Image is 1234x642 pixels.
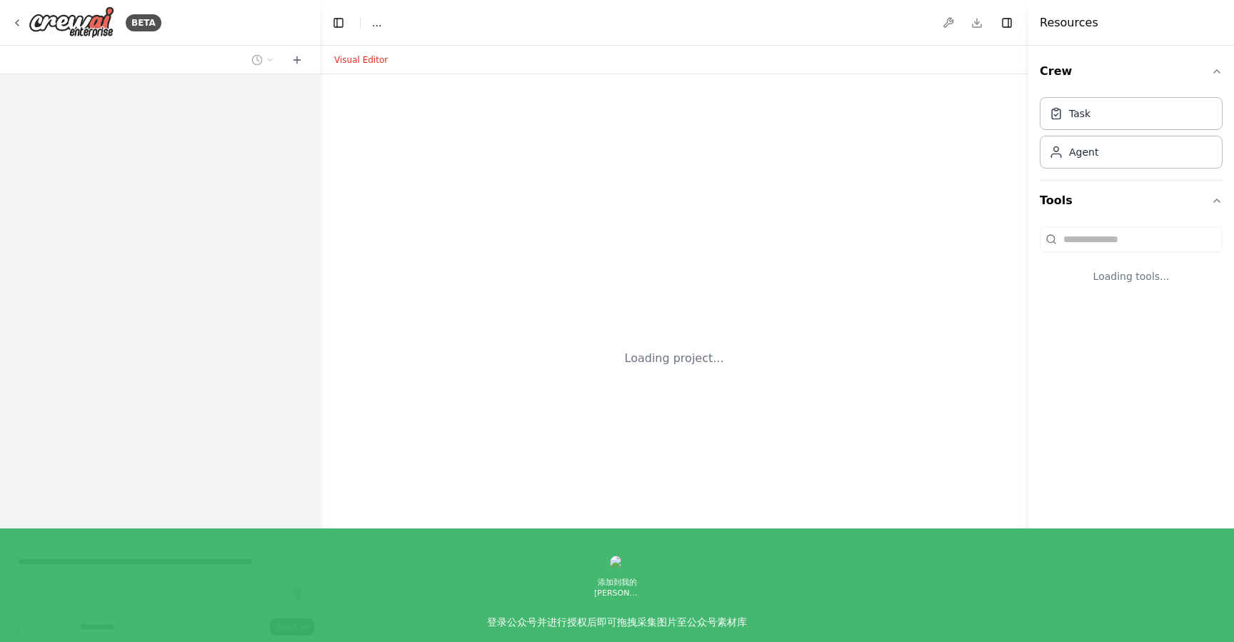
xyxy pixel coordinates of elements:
[286,51,308,69] button: Start a new chat
[1040,181,1223,221] button: Tools
[1040,51,1223,91] button: Crew
[997,13,1017,33] button: Hide right sidebar
[326,51,396,69] button: Visual Editor
[1069,106,1090,121] div: Task
[1040,221,1223,306] div: Tools
[246,51,280,69] button: Switch to previous chat
[1040,14,1098,31] h4: Resources
[625,350,724,367] div: Loading project...
[1069,145,1098,159] div: Agent
[328,13,348,33] button: Hide left sidebar
[1040,258,1223,295] div: Loading tools...
[29,6,114,39] img: Logo
[1040,91,1223,180] div: Crew
[372,16,381,30] span: ...
[372,16,381,30] nav: breadcrumb
[126,14,161,31] div: BETA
